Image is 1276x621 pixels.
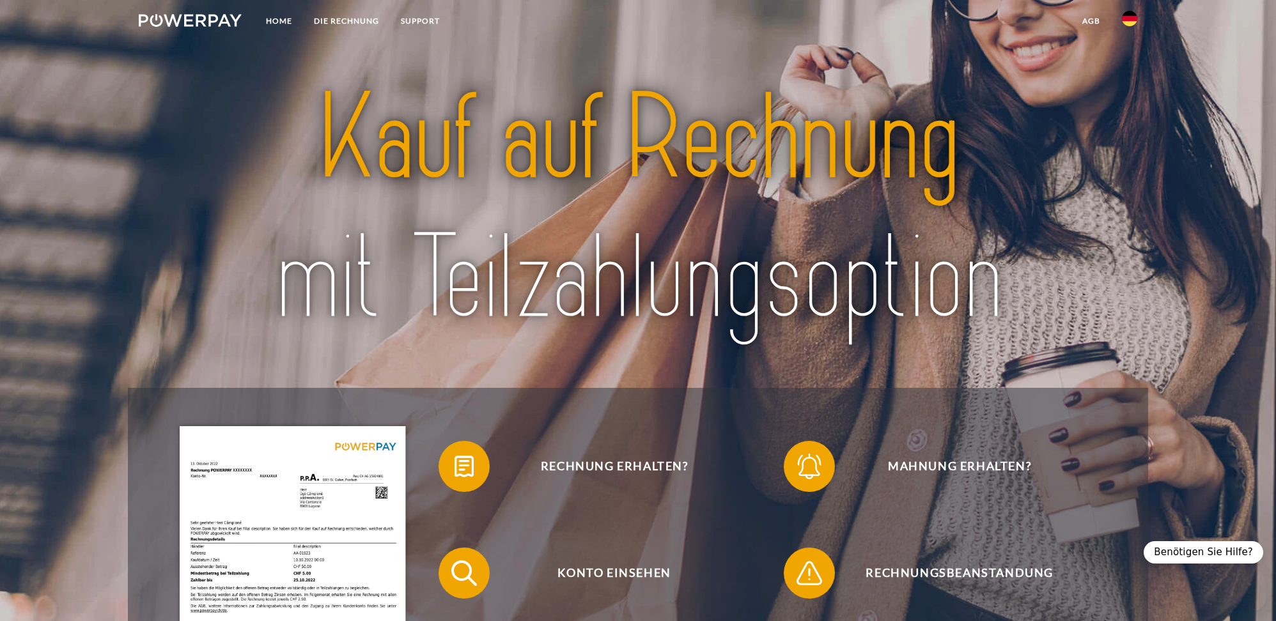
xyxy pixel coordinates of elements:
[390,10,451,33] a: SUPPORT
[1225,570,1266,611] iframe: Schaltfläche zum Öffnen des Messaging-Fensters
[1071,10,1111,33] a: agb
[303,10,390,33] a: DIE RECHNUNG
[1122,11,1137,26] img: de
[139,14,242,27] img: logo-powerpay-white.svg
[793,557,825,589] img: qb_warning.svg
[793,450,825,482] img: qb_bell.svg
[448,450,480,482] img: qb_bill.svg
[439,441,771,492] button: Rechnung erhalten?
[188,62,1088,355] img: title-powerpay_de.svg
[439,548,771,599] button: Konto einsehen
[255,10,303,33] a: Home
[784,548,1116,599] button: Rechnungsbeanstandung
[803,441,1116,492] span: Mahnung erhalten?
[458,548,771,599] span: Konto einsehen
[1144,541,1263,563] div: Benötigen Sie Hilfe?
[448,557,480,589] img: qb_search.svg
[458,441,771,492] span: Rechnung erhalten?
[803,548,1116,599] span: Rechnungsbeanstandung
[784,441,1116,492] button: Mahnung erhalten?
